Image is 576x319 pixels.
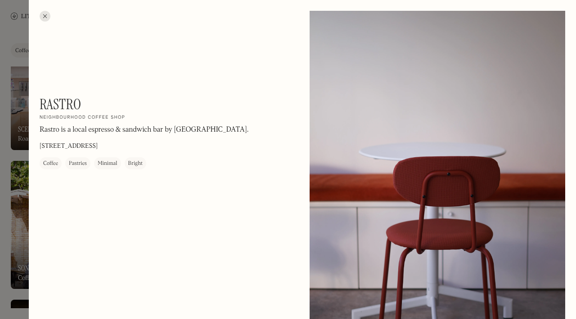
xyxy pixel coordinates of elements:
[69,159,87,168] div: Pastries
[40,142,98,151] p: [STREET_ADDRESS]
[98,159,117,168] div: Minimal
[128,159,143,168] div: Bright
[40,124,248,135] p: Rastro is a local espresso & sandwich bar by [GEOGRAPHIC_DATA].
[40,115,125,121] h2: Neighbourhood coffee shop
[40,96,81,113] h1: Rastro
[43,159,58,168] div: Coffee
